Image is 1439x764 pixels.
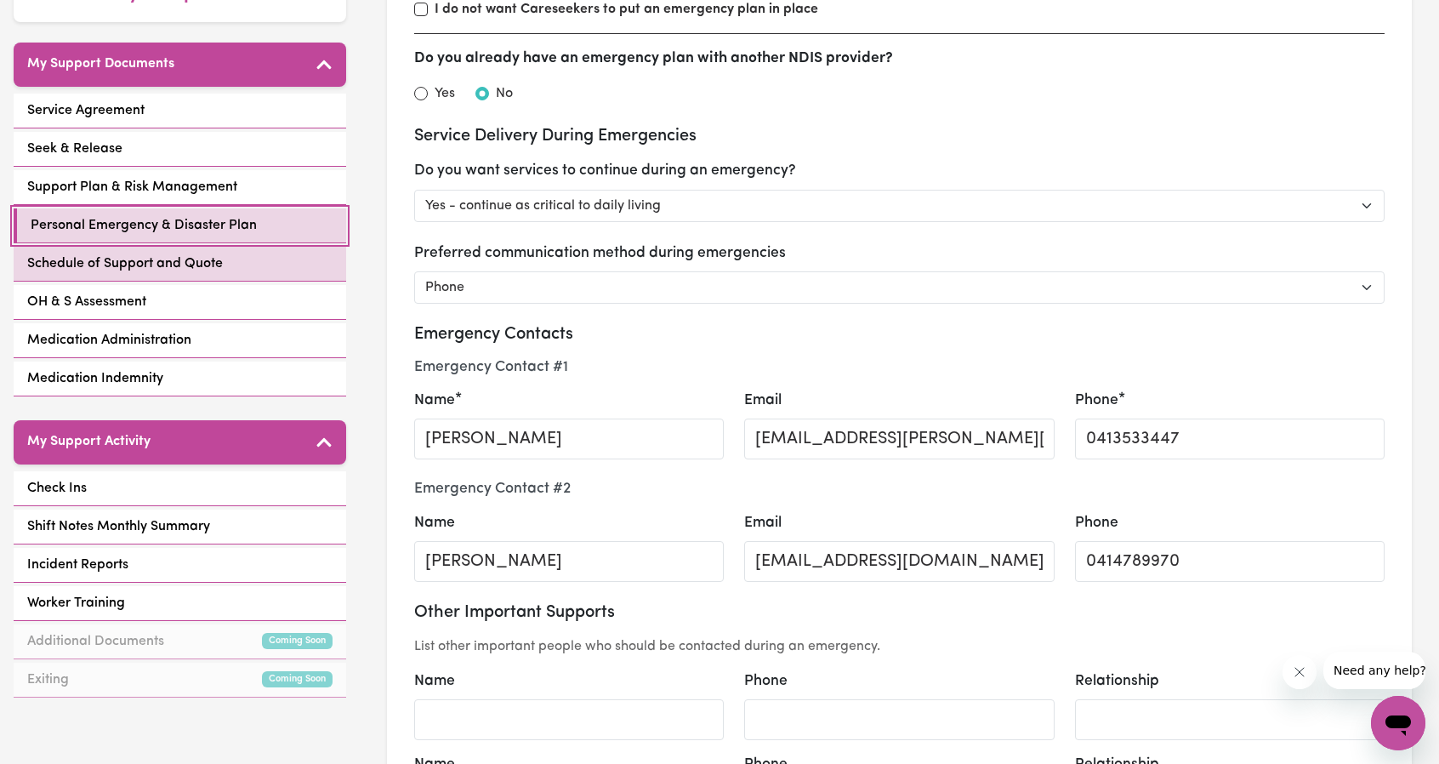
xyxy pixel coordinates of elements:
a: Medication Indemnity [14,362,346,396]
label: Preferred communication method during emergencies [414,242,786,265]
h4: Emergency Contact # 1 [414,358,1385,376]
a: Service Agreement [14,94,346,128]
h3: Service Delivery During Emergencies [414,126,1385,146]
span: Additional Documents [27,631,164,652]
label: Phone [1075,390,1118,412]
small: Coming Soon [262,671,333,687]
label: Phone [1075,512,1118,534]
h4: Emergency Contact # 2 [414,480,1385,498]
label: Email [744,390,782,412]
a: Schedule of Support and Quote [14,247,346,282]
label: Name [414,512,455,534]
span: Personal Emergency & Disaster Plan [31,215,257,236]
a: Check Ins [14,471,346,506]
span: Shift Notes Monthly Summary [27,516,210,537]
h5: My Support Activity [27,434,151,450]
iframe: Button to launch messaging window [1371,696,1425,750]
small: Coming Soon [262,633,333,649]
span: Support Plan & Risk Management [27,177,237,197]
h5: My Support Documents [27,56,174,72]
label: Do you already have an emergency plan with another NDIS provider? [414,48,893,70]
span: Check Ins [27,478,87,499]
span: Medication Indemnity [27,368,163,389]
p: List other important people who should be contacted during an emergency. [414,636,1385,657]
label: Phone [744,670,788,693]
label: Do you want services to continue during an emergency? [414,160,796,182]
a: Worker Training [14,586,346,621]
strong: I do not want Careseekers to put an emergency plan in place [435,3,818,16]
span: Incident Reports [27,555,128,575]
span: Seek & Release [27,139,122,159]
a: Shift Notes Monthly Summary [14,510,346,544]
span: Schedule of Support and Quote [27,254,223,274]
a: OH & S Assessment [14,285,346,320]
span: Service Agreement [27,100,145,121]
h3: Other Important Supports [414,602,1385,623]
label: Relationship [1075,670,1159,693]
label: Yes [435,83,455,104]
h3: Emergency Contacts [414,324,1385,345]
label: No [496,83,513,104]
iframe: Close message [1283,655,1317,689]
span: Exiting [27,670,69,690]
label: Name [414,390,455,412]
button: My Support Documents [14,43,346,87]
a: Additional DocumentsComing Soon [14,624,346,659]
button: My Support Activity [14,420,346,465]
span: Worker Training [27,593,125,613]
a: ExitingComing Soon [14,663,346,698]
a: Medication Administration [14,323,346,358]
span: Medication Administration [27,330,191,351]
iframe: Message from company [1323,652,1425,689]
a: Personal Emergency & Disaster Plan [14,208,346,243]
a: Incident Reports [14,548,346,583]
a: Support Plan & Risk Management [14,170,346,205]
a: Seek & Release [14,132,346,167]
label: Email [744,512,782,534]
span: Need any help? [10,12,103,26]
label: Name [414,670,455,693]
span: OH & S Assessment [27,292,146,312]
